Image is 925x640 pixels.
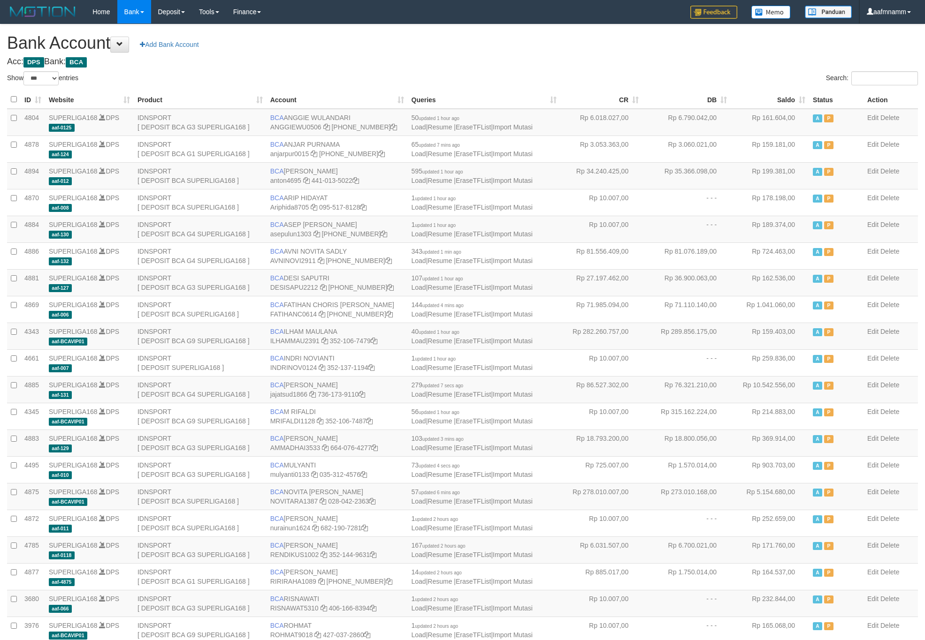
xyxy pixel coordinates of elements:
[428,257,452,264] a: Resume
[270,578,316,585] a: RIRIRAHA1089
[493,444,533,452] a: Import Mutasi
[49,542,98,549] a: SUPERLIGA168
[270,203,309,211] a: Ariphida8705
[270,337,320,345] a: ILHAMMAU2391
[21,216,45,242] td: 4884
[412,114,533,131] span: | | |
[428,203,452,211] a: Resume
[49,114,98,121] a: SUPERLIGA168
[314,631,321,639] a: Copy ROHMAT9018 to clipboard
[323,123,330,131] a: Copy ANGGIEWU0506 to clipboard
[428,417,452,425] a: Resume
[824,195,833,203] span: Paused
[560,90,642,109] th: CR: activate to sort column ascending
[412,417,426,425] a: Load
[867,221,879,228] a: Edit
[642,216,731,242] td: - - -
[428,444,452,452] a: Resume
[493,337,533,345] a: Import Mutasi
[880,408,899,415] a: Delete
[751,6,791,19] img: Button%20Memo.svg
[360,203,367,211] a: Copy 0955178128 to clipboard
[270,364,317,371] a: INDRINOV0124
[493,177,533,184] a: Import Mutasi
[642,162,731,189] td: Rp 35.366.098,00
[270,444,321,452] a: AMMADHAI3533
[408,90,561,109] th: Queries: activate to sort column ascending
[45,216,134,242] td: DPS
[134,109,267,136] td: IDNSPORT [ DEPOSIT BCA G3 SUPERLIGA168 ]
[419,116,459,121] span: updated 1 hour ago
[49,301,98,309] a: SUPERLIGA168
[320,284,327,291] a: Copy DESISAPU2212 to clipboard
[493,471,533,478] a: Import Mutasi
[49,381,98,389] a: SUPERLIGA168
[412,221,533,238] span: | | |
[267,242,408,269] td: AVNI NOVITA SADLY [PHONE_NUMBER]
[45,242,134,269] td: DPS
[412,203,426,211] a: Load
[867,381,879,389] a: Edit
[456,123,491,131] a: EraseTFList
[456,578,491,585] a: EraseTFList
[851,71,918,85] input: Search:
[317,417,323,425] a: Copy MRIFALDI1128 to clipboard
[456,257,491,264] a: EraseTFList
[805,6,852,18] img: panduan.png
[809,90,864,109] th: Status
[867,488,879,496] a: Edit
[428,177,452,184] a: Resume
[378,150,385,158] a: Copy 4062281620 to clipboard
[49,354,98,362] a: SUPERLIGA168
[7,71,78,85] label: Show entries
[412,631,426,639] a: Load
[270,123,321,131] a: ANGGIEWU0506
[493,604,533,612] a: Import Mutasi
[267,189,408,216] td: ARIP HIDAYAT 095-517-8128
[731,216,809,242] td: Rp 189.374,00
[49,435,98,442] a: SUPERLIGA168
[270,284,318,291] a: DESISAPU2212
[456,391,491,398] a: EraseTFList
[49,124,75,132] span: aaf-0125
[134,216,267,242] td: IDNSPORT [ DEPOSIT BCA G4 SUPERLIGA168 ]
[428,578,452,585] a: Resume
[642,109,731,136] td: Rp 6.790.042,00
[867,408,879,415] a: Edit
[49,622,98,629] a: SUPERLIGA168
[880,194,899,202] a: Delete
[311,471,318,478] a: Copy mulyanti0133 to clipboard
[456,444,491,452] a: EraseTFList
[412,123,426,131] a: Load
[270,524,311,532] a: nurainun1624
[813,195,822,203] span: Active
[319,364,325,371] a: Copy INDRINOV0124 to clipboard
[270,551,319,558] a: RENDIKUS1002
[66,57,87,68] span: BCA
[560,162,642,189] td: Rp 34.240.425,00
[456,551,491,558] a: EraseTFList
[493,257,533,264] a: Import Mutasi
[493,203,533,211] a: Import Mutasi
[880,167,899,175] a: Delete
[824,221,833,229] span: Paused
[49,204,72,212] span: aaf-008
[813,141,822,149] span: Active
[412,364,426,371] a: Load
[270,417,315,425] a: MRIFALDI1128
[880,301,899,309] a: Delete
[270,177,301,184] a: anton4695
[270,631,313,639] a: ROHMAT9018
[387,284,394,291] a: Copy 4062280453 to clipboard
[880,488,899,496] a: Delete
[428,364,452,371] a: Resume
[49,194,98,202] a: SUPERLIGA168
[45,136,134,162] td: DPS
[311,203,317,211] a: Copy Ariphida8705 to clipboard
[318,257,324,264] a: Copy AVNINOVI2911 to clipboard
[7,5,78,19] img: MOTION_logo.png
[371,444,378,452] a: Copy 6640764277 to clipboard
[49,515,98,522] a: SUPERLIGA168
[642,189,731,216] td: - - -
[456,203,491,211] a: EraseTFList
